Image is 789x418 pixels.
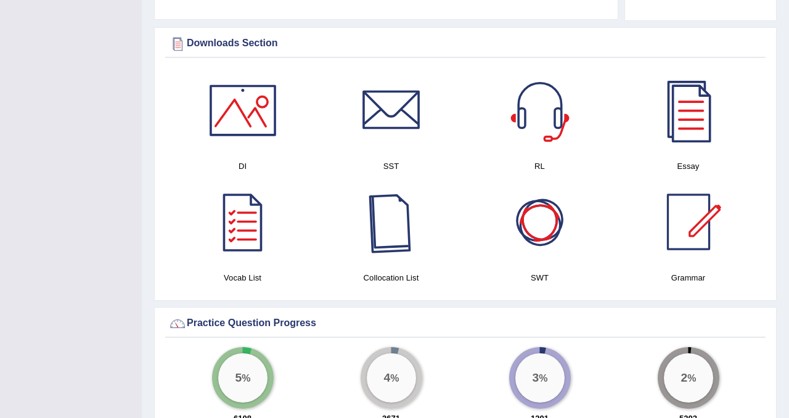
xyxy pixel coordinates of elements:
[367,353,416,403] div: %
[383,371,390,385] big: 4
[323,160,459,173] h4: SST
[174,271,311,284] h4: Vocab List
[174,160,311,173] h4: DI
[168,35,762,53] div: Downloads Section
[472,160,608,173] h4: RL
[472,271,608,284] h4: SWT
[681,371,687,385] big: 2
[620,160,756,173] h4: Essay
[218,353,268,403] div: %
[168,314,762,333] div: Practice Question Progress
[323,271,459,284] h4: Collocation List
[620,271,756,284] h4: Grammar
[664,353,713,403] div: %
[235,371,242,385] big: 5
[532,371,539,385] big: 3
[515,353,565,403] div: %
